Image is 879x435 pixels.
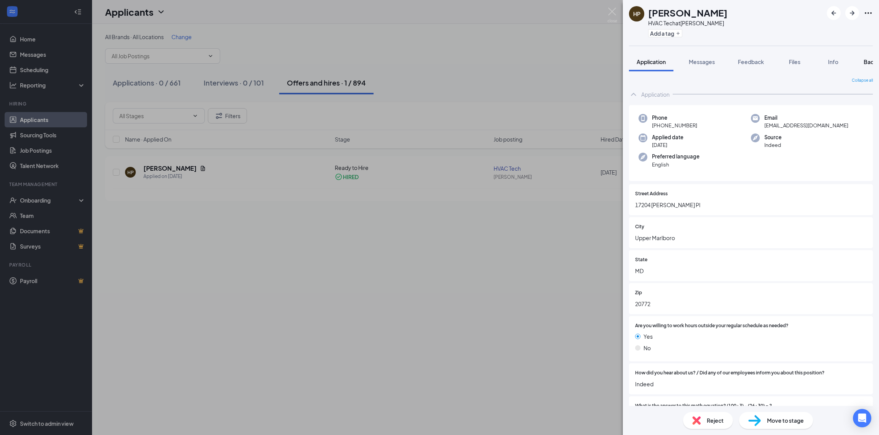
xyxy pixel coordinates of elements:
[827,6,841,20] button: ArrowLeftNew
[689,58,715,65] span: Messages
[635,380,867,388] span: Indeed
[652,141,683,149] span: [DATE]
[848,8,857,18] svg: ArrowRight
[635,369,825,377] span: How did you hear about us? / Did any of our employees inform you about this position?
[764,122,848,129] span: [EMAIL_ADDRESS][DOMAIN_NAME]
[635,289,642,297] span: Zip
[828,58,838,65] span: Info
[635,322,788,330] span: Are you willing to work hours outside your regular schedule as needed?
[652,161,700,168] span: English
[764,141,782,149] span: Indeed
[648,6,728,19] h1: [PERSON_NAME]
[652,114,697,122] span: Phone
[829,8,838,18] svg: ArrowLeftNew
[635,267,867,275] span: MD
[652,122,697,129] span: [PHONE_NUMBER]
[652,133,683,141] span: Applied date
[641,91,670,98] div: Application
[767,416,804,425] span: Move to stage
[644,344,651,352] span: No
[644,332,653,341] span: Yes
[635,223,644,231] span: City
[789,58,800,65] span: Files
[637,58,666,65] span: Application
[635,190,668,198] span: Street Address
[635,256,647,264] span: State
[629,90,638,99] svg: ChevronUp
[635,234,867,242] span: Upper Marlboro
[648,19,728,27] div: HVAC Tech at [PERSON_NAME]
[648,29,682,37] button: PlusAdd a tag
[707,416,724,425] span: Reject
[764,133,782,141] span: Source
[864,8,873,18] svg: Ellipses
[676,31,680,36] svg: Plus
[635,201,867,209] span: 17204 [PERSON_NAME] Pl
[633,10,640,18] div: HP
[635,402,772,410] span: What is the answer to this math equation? (100+3) - (26+30) = ?
[738,58,764,65] span: Feedback
[764,114,848,122] span: Email
[845,6,859,20] button: ArrowRight
[635,300,867,308] span: 20772
[852,77,873,84] span: Collapse all
[853,409,871,427] div: Open Intercom Messenger
[652,153,700,160] span: Preferred language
